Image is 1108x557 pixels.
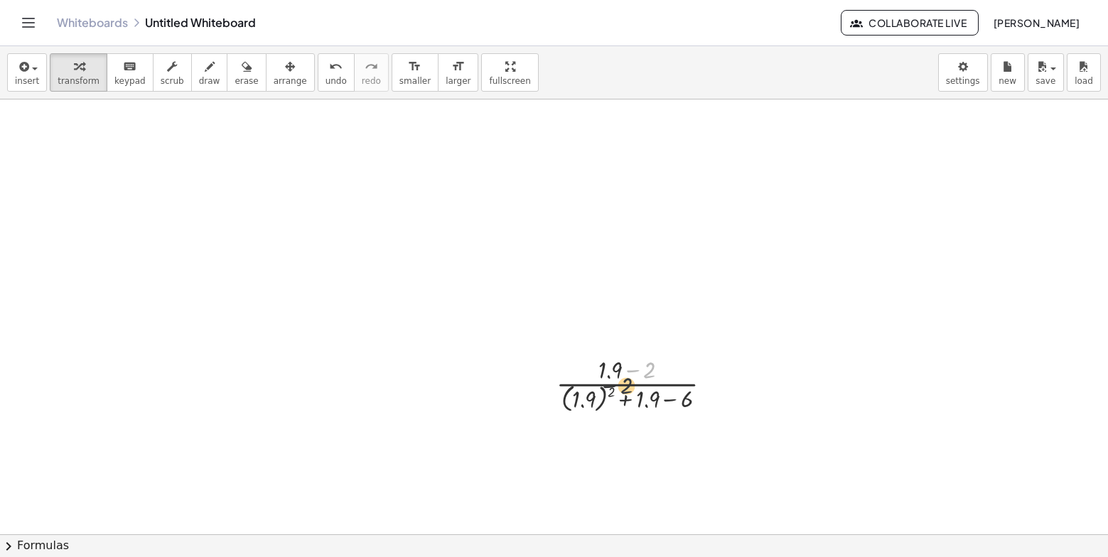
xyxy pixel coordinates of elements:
span: Collaborate Live [853,16,967,29]
span: insert [15,76,39,86]
i: redo [365,58,378,75]
button: Toggle navigation [17,11,40,34]
button: keyboardkeypad [107,53,154,92]
button: undoundo [318,53,355,92]
span: settings [946,76,980,86]
i: format_size [451,58,465,75]
button: erase [227,53,266,92]
button: settings [938,53,988,92]
span: draw [199,76,220,86]
button: load [1067,53,1101,92]
button: redoredo [354,53,389,92]
span: smaller [399,76,431,86]
button: save [1028,53,1064,92]
i: undo [329,58,343,75]
button: format_sizesmaller [392,53,439,92]
span: fullscreen [489,76,530,86]
i: format_size [408,58,421,75]
span: [PERSON_NAME] [993,16,1080,29]
button: scrub [153,53,192,92]
button: fullscreen [481,53,538,92]
span: load [1075,76,1093,86]
span: larger [446,76,470,86]
button: draw [191,53,228,92]
button: new [991,53,1025,92]
button: insert [7,53,47,92]
span: keypad [114,76,146,86]
button: [PERSON_NAME] [981,10,1091,36]
button: format_sizelarger [438,53,478,92]
span: transform [58,76,99,86]
span: new [999,76,1016,86]
button: Collaborate Live [841,10,979,36]
a: Whiteboards [57,16,128,30]
span: arrange [274,76,307,86]
button: arrange [266,53,315,92]
i: keyboard [123,58,136,75]
span: undo [326,76,347,86]
span: save [1036,76,1055,86]
button: transform [50,53,107,92]
span: scrub [161,76,184,86]
span: redo [362,76,381,86]
span: erase [235,76,258,86]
